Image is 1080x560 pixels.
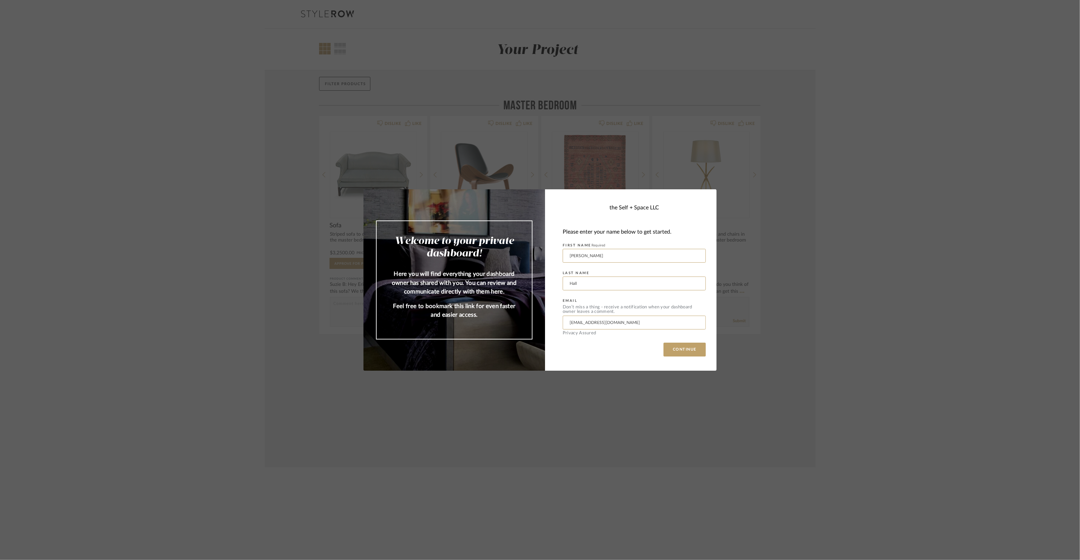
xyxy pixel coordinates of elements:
[390,235,518,260] h2: Welcome to your private dashboard!
[390,302,518,319] p: Feel free to bookmark this link for even faster and easier access.
[563,227,706,237] div: Please enter your name below to get started.
[563,243,605,247] label: FIRST NAME
[563,305,706,314] div: Don’t miss a thing - receive a notification when your dashboard owner leaves a comment.
[563,271,590,275] label: LAST NAME
[591,244,605,247] span: Required
[563,299,578,303] label: EMAIL
[609,204,659,212] div: the Self + Space LLC
[563,277,706,290] input: Enter Last Name
[563,316,706,329] input: Enter Email
[563,249,706,263] input: Enter First Name
[390,270,518,296] p: Here you will find everything your dashboard owner has shared with you. You can review and commun...
[664,343,706,356] button: CONTINUE
[563,331,706,335] div: Privacy Assured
